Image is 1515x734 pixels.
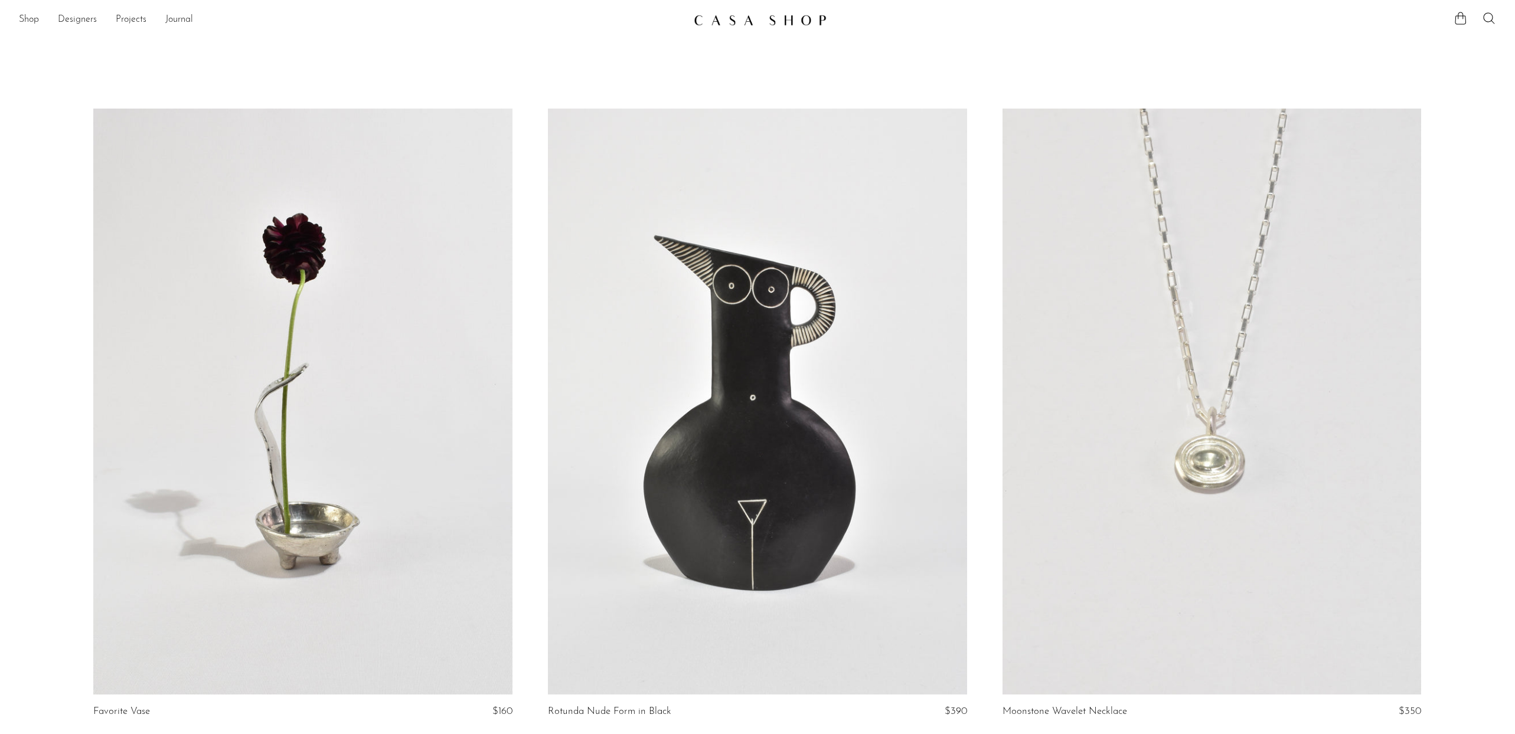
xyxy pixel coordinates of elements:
span: $390 [945,706,967,716]
nav: Desktop navigation [19,10,684,30]
a: Favorite Vase [93,706,150,717]
a: Projects [116,12,146,28]
a: Designers [58,12,97,28]
span: $160 [492,706,512,716]
a: Shop [19,12,39,28]
a: Rotunda Nude Form in Black [548,706,671,717]
ul: NEW HEADER MENU [19,10,684,30]
a: Moonstone Wavelet Necklace [1003,706,1127,717]
a: Journal [165,12,193,28]
span: $350 [1399,706,1421,716]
